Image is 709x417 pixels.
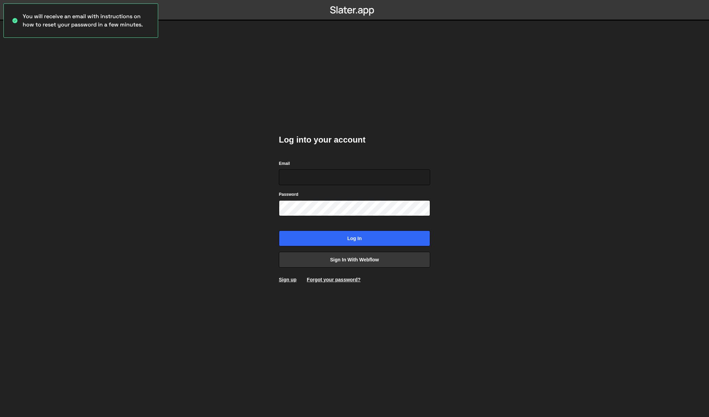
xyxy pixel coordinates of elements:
[279,134,430,145] h2: Log into your account
[3,3,158,38] div: You will receive an email with instructions on how to reset your password in a few minutes.
[279,252,430,268] a: Sign in with Webflow
[279,277,296,282] a: Sign up
[279,230,430,246] input: Log in
[279,160,290,167] label: Email
[307,277,360,282] a: Forgot your password?
[279,191,298,198] label: Password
